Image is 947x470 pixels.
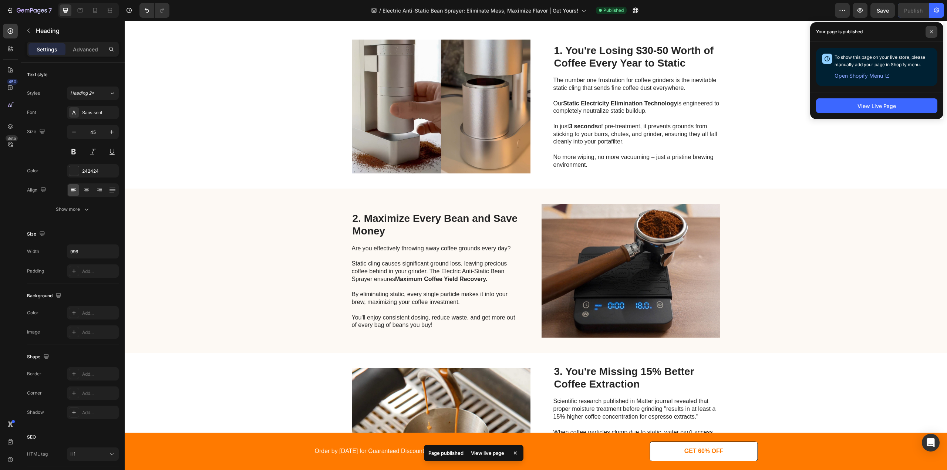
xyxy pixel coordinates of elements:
[70,90,94,97] span: Heading 2*
[27,109,36,116] div: Font
[27,248,39,255] div: Width
[857,102,896,110] div: View Live Page
[82,168,117,175] div: 242424
[82,109,117,116] div: Sans-serif
[429,408,595,431] p: When coffee particles clump due to static, water can't access all the surface area during brewing...
[82,329,117,336] div: Add...
[227,285,393,308] p: You'll enjoy consistent dosing, reduce waste, and get more out of every bag of beans you buy!
[82,409,117,416] div: Add...
[227,231,393,262] p: Static cling causes significant ground loss, leaving precious coffee behind in your grinder. The ...
[904,7,923,14] div: Publish
[139,3,169,18] div: Undo/Redo
[67,447,119,461] button: H1
[429,344,596,370] h2: 3. You're Missing 15% Better Coffee Extraction
[429,23,596,49] h2: 1. You're Losing $30-50 Worth of Coffee Every Year to Static
[922,434,940,452] div: Open Intercom Messenger
[227,16,406,156] img: gempages_562301257516057765-03f70204-53d5-4a0f-8270-c58a3cd40721.jpg
[82,371,117,378] div: Add...
[835,71,883,80] span: Open Shopify Menu
[466,448,509,458] div: View live page
[227,262,393,285] p: By eliminating static, every single particle makes it into your brew, maximizing your coffee inve...
[27,371,41,377] div: Border
[428,449,464,457] p: Page published
[73,45,98,53] p: Advanced
[7,79,18,85] div: 450
[227,224,393,232] p: Are you effectively throwing away coffee grounds every day?
[27,229,47,239] div: Size
[36,26,116,35] p: Heading
[125,21,947,470] iframe: Design area
[82,268,117,275] div: Add...
[27,127,47,137] div: Size
[27,352,51,362] div: Shape
[37,45,57,53] p: Settings
[429,56,595,71] p: The number one frustration for coffee grinders is the inevitable static cling that sends fine cof...
[877,7,889,14] span: Save
[67,245,118,258] input: Auto
[27,434,36,440] div: SEO
[27,329,40,335] div: Image
[27,291,63,301] div: Background
[82,390,117,397] div: Add...
[429,94,595,125] p: In just of pre-treatment, it prevents grounds from sticking to your burrs, chutes, and grinder, e...
[382,7,578,14] span: Electric Anti-Static Bean Sprayer: Eliminate Mess, Maximize Flavor | Get Yours!
[48,6,52,15] p: 7
[816,28,863,35] p: Your page is published
[56,206,90,213] div: Show more
[190,427,411,435] p: Order by [DATE] for Guaranteed Discounts.
[898,3,929,18] button: Publish
[27,268,44,274] div: Padding
[27,409,44,416] div: Shadow
[417,180,596,320] img: gempages_562301257516057765-046b6033-8f85-4d62-8cc3-75dd12dcfb6b.jpg
[27,203,119,216] button: Show more
[70,451,75,457] span: H1
[27,90,40,97] div: Styles
[27,185,48,195] div: Align
[27,451,48,457] div: HTML tag
[189,426,411,435] div: Rich Text Editor. Editing area: main
[27,168,38,174] div: Color
[429,125,595,148] p: No more wiping, no more vacuuming – just a pristine brewing environment.
[429,71,595,94] p: Our is engineered to completely neutralize static buildup.
[816,98,937,113] button: View Live Page
[603,7,624,14] span: Published
[270,255,363,261] strong: Maximum Coffee Yield Recovery.
[438,80,552,86] strong: Static Electricity Elimination Technology
[429,377,595,400] p: Scientific research published in Matter journal revealed that proper moisture treatment before gr...
[870,3,895,18] button: Save
[3,3,55,18] button: 7
[67,87,119,100] button: Heading 2*
[227,191,394,217] h2: 2. Maximize Every Bean and Save Money
[379,7,381,14] span: /
[444,102,473,109] strong: 3 seconds
[525,421,633,440] a: GET 60% OFF
[560,427,599,435] p: GET 60% OFF
[835,54,925,67] span: To show this page on your live store, please manually add your page in Shopify menu.
[27,310,38,316] div: Color
[27,390,42,396] div: Corner
[27,71,47,78] div: Text style
[6,135,18,141] div: Beta
[82,310,117,317] div: Add...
